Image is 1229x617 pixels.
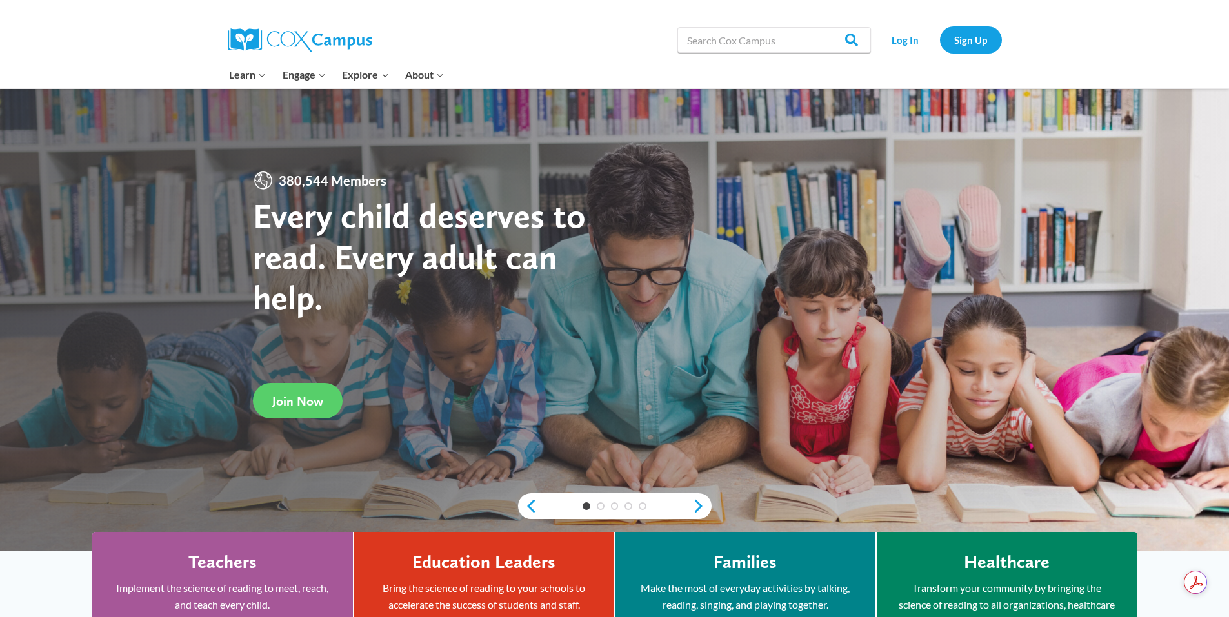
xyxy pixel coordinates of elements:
[639,502,646,510] a: 5
[518,493,712,519] div: content slider buttons
[272,393,323,409] span: Join Now
[283,66,326,83] span: Engage
[518,498,537,514] a: previous
[597,502,605,510] a: 2
[374,580,595,612] p: Bring the science of reading to your schools to accelerate the success of students and staff.
[228,28,372,52] img: Cox Campus
[877,26,1002,53] nav: Secondary Navigation
[253,383,343,418] a: Join Now
[112,580,334,612] p: Implement the science of reading to meet, reach, and teach every child.
[940,26,1002,53] a: Sign Up
[692,498,712,514] a: next
[877,26,934,53] a: Log In
[624,502,632,510] a: 4
[677,27,871,53] input: Search Cox Campus
[274,170,392,191] span: 380,544 Members
[583,502,590,510] a: 1
[342,66,388,83] span: Explore
[635,580,856,612] p: Make the most of everyday activities by talking, reading, singing, and playing together.
[188,551,257,573] h4: Teachers
[611,502,619,510] a: 3
[714,551,777,573] h4: Families
[229,66,266,83] span: Learn
[412,551,555,573] h4: Education Leaders
[405,66,444,83] span: About
[253,195,586,318] strong: Every child deserves to read. Every adult can help.
[221,61,452,88] nav: Primary Navigation
[964,551,1050,573] h4: Healthcare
